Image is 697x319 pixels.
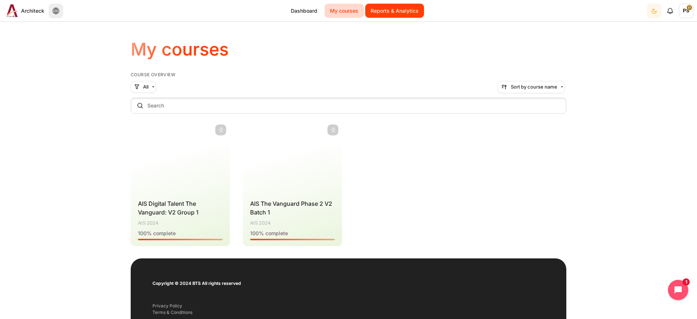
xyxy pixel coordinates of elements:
[152,303,182,308] a: Privacy Policy
[648,3,661,18] div: Dark Mode
[647,4,661,18] button: Light Mode Dark Mode
[152,310,192,315] a: Terms & Conditions
[152,281,241,286] strong: Copyright © 2024 BTS All rights reserved
[250,220,271,227] span: AIS 2024
[365,4,424,18] a: Reports & Analytics
[138,230,147,236] span: 100
[21,7,44,15] span: Architeck
[143,83,148,91] span: All
[131,81,566,115] div: Course overview controls
[131,81,156,93] button: Grouping drop-down menu
[131,72,566,78] h5: Course overview
[663,4,677,18] div: Show notification window with no new notifications
[7,4,18,17] img: Architeck
[131,38,229,61] h1: My courses
[325,4,364,18] a: My courses
[679,4,693,18] span: PS
[511,83,557,91] span: Sort by course name
[285,4,323,18] a: Dashboard
[131,98,566,114] input: Search
[679,4,693,18] a: User menu
[138,200,199,216] a: AIS Digital Talent The Vanguard: V2 Group 1
[138,220,159,227] span: AIS 2024
[138,229,223,237] div: % complete
[250,229,335,237] div: % complete
[250,200,332,216] a: AIS The Vanguard Phase 2 V2 Batch 1
[49,4,63,18] button: Languages
[4,4,44,17] a: Architeck Architeck
[498,81,565,93] button: Sorting drop-down menu
[250,230,259,236] span: 100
